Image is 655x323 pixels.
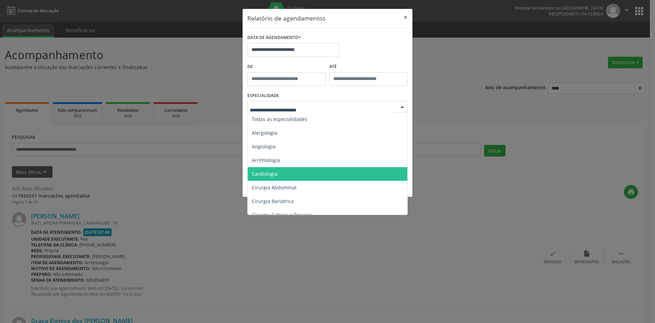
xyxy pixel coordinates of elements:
label: DATA DE AGENDAMENTO [247,32,301,43]
button: Close [399,9,412,26]
span: Cirurgia Cabeça e Pescoço [252,212,312,218]
span: Cardiologia [252,171,278,177]
label: De [247,62,326,72]
span: Arritmologia [252,157,280,163]
span: Cirurgia Bariatrica [252,198,294,204]
span: Angiologia [252,143,276,150]
span: Alergologia [252,130,277,136]
label: ATÉ [329,62,408,72]
span: Cirurgia Abdominal [252,184,296,191]
span: Todas as especialidades [252,116,307,122]
h5: Relatório de agendamentos [247,14,325,23]
label: ESPECIALIDADE [247,91,279,101]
